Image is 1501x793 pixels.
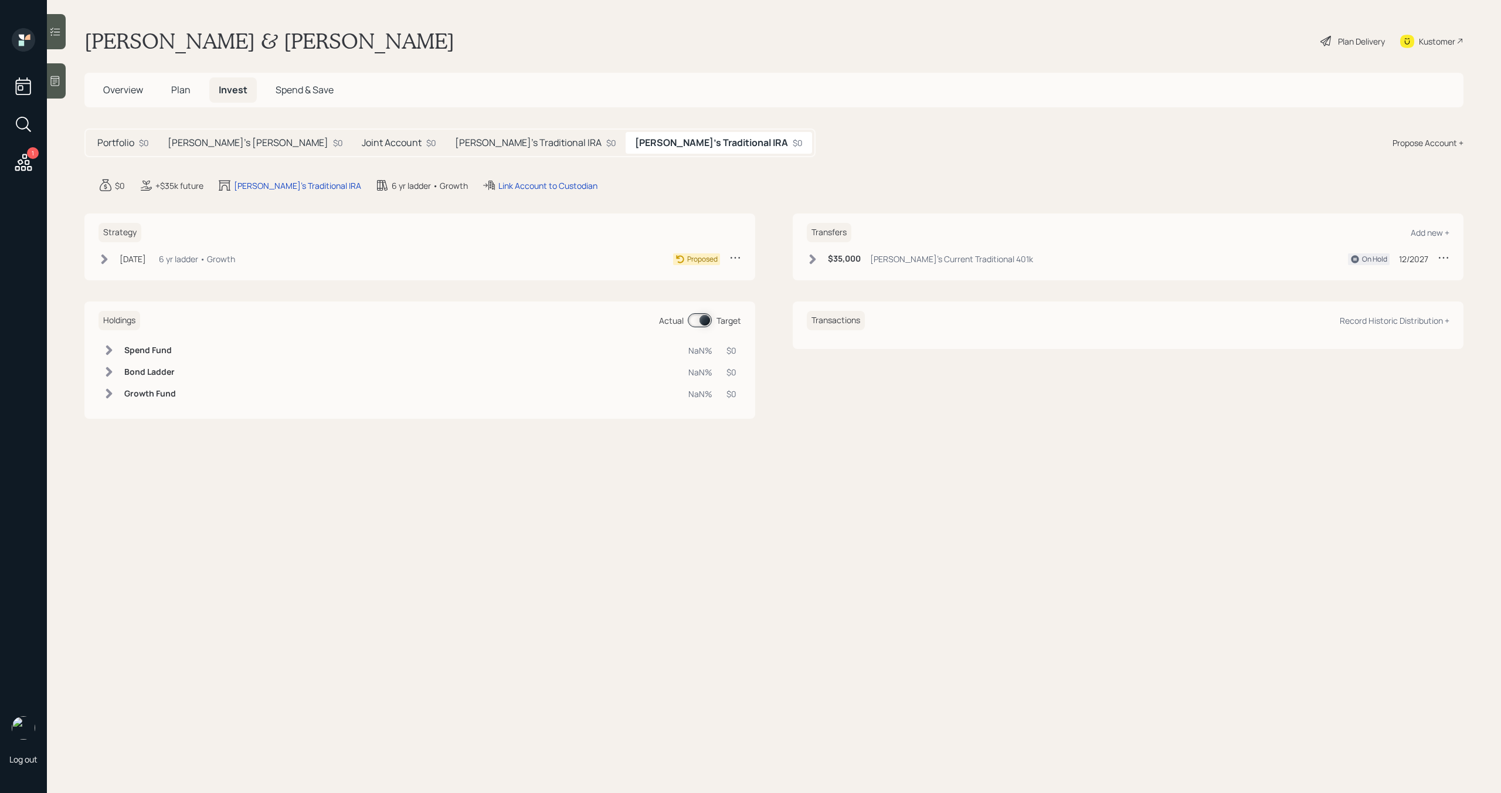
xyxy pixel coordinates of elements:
span: Overview [103,83,143,96]
h1: [PERSON_NAME] & [PERSON_NAME] [84,28,454,54]
div: 6 yr ladder • Growth [159,253,235,265]
div: $0 [726,366,736,378]
img: michael-russo-headshot.png [12,716,35,740]
h6: Bond Ladder [124,367,176,377]
div: Link Account to Custodian [498,179,597,192]
div: Plan Delivery [1338,35,1385,48]
div: 1 [27,147,39,159]
div: $0 [726,344,736,357]
h6: $35,000 [828,254,861,264]
div: $0 [793,137,803,149]
div: +$35k future [155,179,203,192]
div: Log out [9,754,38,765]
div: [PERSON_NAME]'s Traditional IRA [234,179,361,192]
span: Spend & Save [276,83,334,96]
div: Add new + [1411,227,1449,238]
h5: Portfolio [97,137,134,148]
h6: Holdings [99,311,140,330]
div: NaN% [688,344,712,357]
div: On Hold [1362,254,1387,265]
div: NaN% [688,366,712,378]
h6: Transactions [807,311,865,330]
div: 12/2027 [1399,253,1428,265]
h6: Growth Fund [124,389,176,399]
h6: Transfers [807,223,851,242]
div: Record Historic Distribution + [1340,315,1449,326]
div: Target [716,314,741,327]
div: $0 [726,388,736,400]
h6: Strategy [99,223,141,242]
div: Propose Account + [1393,137,1463,149]
div: $0 [333,137,343,149]
div: $0 [606,137,616,149]
div: 6 yr ladder • Growth [392,179,468,192]
span: Plan [171,83,191,96]
div: [DATE] [120,253,146,265]
div: $0 [426,137,436,149]
div: Kustomer [1419,35,1455,48]
h6: Spend Fund [124,345,176,355]
div: NaN% [688,388,712,400]
h5: [PERSON_NAME]'s [PERSON_NAME] [168,137,328,148]
span: Invest [219,83,247,96]
h5: [PERSON_NAME]'s Traditional IRA [455,137,602,148]
div: [PERSON_NAME]'s Current Traditional 401k [870,253,1033,265]
h5: [PERSON_NAME]'s Traditional IRA [635,137,788,148]
h5: Joint Account [362,137,422,148]
div: Proposed [687,254,718,265]
div: $0 [115,179,125,192]
div: $0 [139,137,149,149]
div: Actual [659,314,684,327]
